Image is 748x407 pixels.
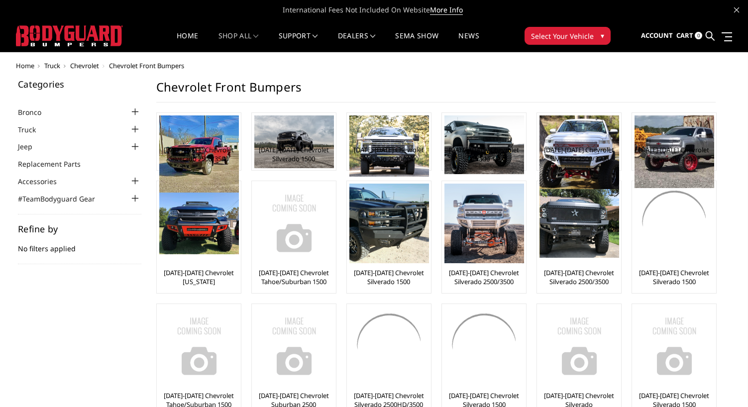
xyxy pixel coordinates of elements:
a: [DATE]-[DATE] Chevrolet Silverado 1500 [254,145,333,163]
a: Support [279,32,318,52]
a: No Image [635,306,714,386]
h5: Refine by [18,224,141,233]
a: [DATE]-[DATE] Chevrolet Silverado 2500/3500 [539,145,619,163]
img: No Image [254,306,334,386]
span: Select Your Vehicle [531,31,594,41]
a: [DATE]-[DATE] Chevrolet Silverado 1500 [635,145,714,163]
a: News [458,32,479,52]
a: Accessories [18,176,69,187]
a: [DATE]-[DATE] Chevrolet Silverado 2500/3500 [349,145,428,163]
a: More Info [430,5,463,15]
img: No Image [254,184,334,263]
a: Home [16,61,34,70]
a: Home [177,32,198,52]
span: 0 [695,32,702,39]
a: Replacement Parts [18,159,93,169]
a: Dealers [338,32,376,52]
a: Bronco [18,107,54,117]
a: shop all [218,32,259,52]
span: Chevrolet Front Bumpers [109,61,184,70]
a: [DATE]-[DATE] Chevrolet Silverado 1500 [635,268,714,286]
a: Cart 0 [676,22,702,49]
a: #TeamBodyguard Gear [18,194,107,204]
h5: Categories [18,80,141,89]
img: No Image [635,306,714,386]
a: No Image [539,306,619,386]
a: [DATE]-[DATE] Chevrolet Silverado 1500 [444,145,524,163]
a: Truck [44,61,60,70]
a: [DATE]-[DATE] Chevrolet Silverado 2500/3500 [159,145,238,163]
button: Select Your Vehicle [525,27,611,45]
img: No Image [539,306,619,386]
a: [DATE]-[DATE] Chevrolet Silverado 2500/3500 [444,268,524,286]
h1: Chevrolet Front Bumpers [156,80,716,102]
a: [DATE]-[DATE] Chevrolet [US_STATE] [159,268,238,286]
a: Truck [18,124,48,135]
a: Jeep [18,141,45,152]
a: No Image [254,306,333,386]
img: No Image [159,306,239,386]
a: [DATE]-[DATE] Chevrolet Silverado 2500/3500 [539,268,619,286]
a: No Image [254,184,333,263]
span: Cart [676,31,693,40]
a: No Image [159,306,238,386]
span: Account [641,31,673,40]
img: BODYGUARD BUMPERS [16,25,123,46]
span: ▾ [601,30,604,41]
a: [DATE]-[DATE] Chevrolet Silverado 1500 [349,268,428,286]
a: Account [641,22,673,49]
a: Chevrolet [70,61,99,70]
a: SEMA Show [395,32,438,52]
div: No filters applied [18,224,141,264]
a: [DATE]-[DATE] Chevrolet Tahoe/Suburban 1500 [254,268,333,286]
